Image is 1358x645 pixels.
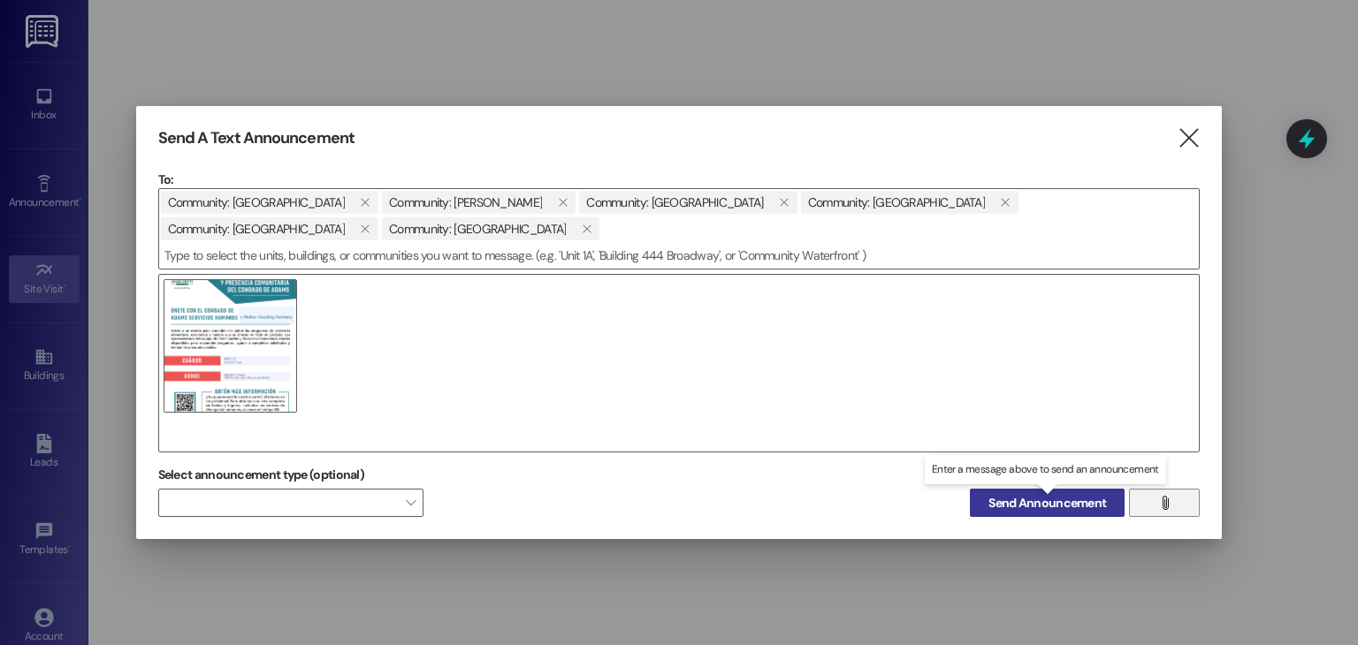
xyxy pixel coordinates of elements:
label: Select announcement type (optional) [158,461,365,489]
i:  [360,195,370,209]
span: Community: Susan Kay [389,191,542,214]
span: Community: Alto [168,191,345,214]
span: Community: Crossing Pointe North [389,217,566,240]
i:  [558,195,568,209]
button: Community: Orchard Crossing [352,217,378,240]
button: Community: Terrace Gardens [771,191,797,214]
button: Community: Alto [352,191,378,214]
i:  [582,222,591,236]
h3: Send A Text Announcement [158,128,355,148]
i:  [1177,129,1201,148]
span: Community: Orchard Crossing [168,217,345,240]
button: Send Announcement [970,489,1125,517]
button: Community: Village of Greenbriar [992,191,1018,214]
i:  [1158,496,1171,510]
span: Community: Terrace Gardens [586,191,763,214]
i:  [360,222,370,236]
span: Send Announcement [988,494,1106,512]
i:  [779,195,789,209]
i:  [1000,195,1010,209]
p: Enter a message above to send an announcement [932,462,1159,477]
span: Community: Village of Greenbriar [808,191,985,214]
img: 654-1756853201905.png [164,279,298,414]
button: Community: Susan Kay [549,191,576,214]
input: Type to select the units, buildings, or communities you want to message. (e.g. 'Unit 1A', 'Buildi... [159,242,1200,269]
button: Community: Crossing Pointe North [573,217,599,240]
p: To: [158,171,1201,188]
